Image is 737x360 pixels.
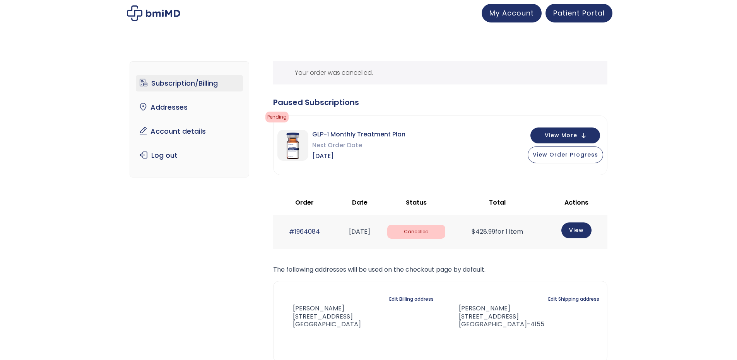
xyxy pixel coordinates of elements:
span: My Account [489,8,534,18]
span: Actions [564,198,588,207]
a: Edit Billing address [389,294,434,305]
a: View [561,222,592,238]
a: #1964084 [289,227,320,236]
span: GLP-1 Monthly Treatment Plan [312,129,405,140]
div: Your order was cancelled. [273,61,607,84]
span: 428.99 [472,227,495,236]
span: Cancelled [387,225,445,239]
span: Order [295,198,314,207]
a: Addresses [136,99,243,115]
a: My Account [482,4,542,22]
td: for 1 item [449,215,546,248]
a: Account details [136,123,243,140]
span: Patient Portal [553,8,605,18]
span: $ [472,227,475,236]
span: View Order Progress [533,151,598,158]
img: GLP-1 Monthly Treatment Plan [277,130,308,161]
span: Status [406,198,427,207]
p: The following addresses will be used on the checkout page by default. [273,264,607,275]
a: Patient Portal [545,4,612,22]
div: Paused Subscriptions [273,97,607,108]
button: View More [530,127,600,143]
span: View More [545,133,577,138]
span: Date [352,198,368,207]
span: pending [265,112,289,122]
time: [DATE] [349,227,370,236]
span: Total [489,198,506,207]
address: [PERSON_NAME] [STREET_ADDRESS] [GEOGRAPHIC_DATA]-4155 [446,305,544,329]
a: Subscription/Billing [136,75,243,91]
a: Edit Shipping address [548,294,599,305]
span: [DATE] [312,151,405,162]
img: My account [127,5,180,21]
span: Next Order Date [312,140,405,151]
button: View Order Progress [528,146,603,163]
nav: Account pages [130,61,249,177]
a: Log out [136,147,243,164]
address: [PERSON_NAME] [STREET_ADDRESS] [GEOGRAPHIC_DATA] [281,305,361,329]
